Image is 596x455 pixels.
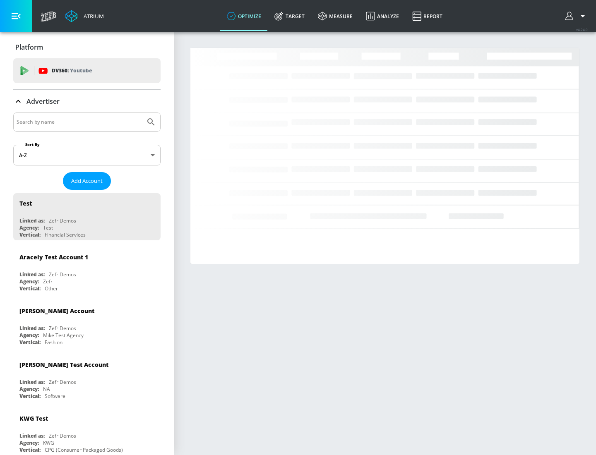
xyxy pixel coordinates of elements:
div: TestLinked as:Zefr DemosAgency:TestVertical:Financial Services [13,193,161,240]
div: Vertical: [19,339,41,346]
div: A-Z [13,145,161,165]
a: Analyze [359,1,406,31]
p: DV360: [52,66,92,75]
div: Atrium [80,12,104,20]
div: [PERSON_NAME] AccountLinked as:Zefr DemosAgency:Mike Test AgencyVertical:Fashion [13,301,161,348]
div: Zefr [43,278,53,285]
div: Linked as: [19,271,45,278]
div: Linked as: [19,217,45,224]
span: Add Account [71,176,103,186]
div: Agency: [19,278,39,285]
input: Search by name [17,117,142,127]
div: Other [45,285,58,292]
p: Youtube [70,66,92,75]
div: Aracely Test Account 1 [19,253,88,261]
div: Fashion [45,339,62,346]
div: [PERSON_NAME] Test Account [19,361,108,369]
a: optimize [220,1,268,31]
div: Aracely Test Account 1Linked as:Zefr DemosAgency:ZefrVertical:Other [13,247,161,294]
div: Linked as: [19,432,45,439]
div: Vertical: [19,285,41,292]
div: Agency: [19,386,39,393]
div: [PERSON_NAME] Test AccountLinked as:Zefr DemosAgency:NAVertical:Software [13,354,161,402]
div: KWG Test [19,414,48,422]
a: Target [268,1,311,31]
div: Zefr Demos [49,378,76,386]
div: Platform [13,36,161,59]
p: Platform [15,43,43,52]
div: Linked as: [19,325,45,332]
div: Agency: [19,332,39,339]
div: Zefr Demos [49,432,76,439]
div: Agency: [19,439,39,446]
div: Zefr Demos [49,325,76,332]
div: NA [43,386,50,393]
div: Linked as: [19,378,45,386]
div: Vertical: [19,393,41,400]
div: Zefr Demos [49,271,76,278]
div: Mike Test Agency [43,332,84,339]
div: Software [45,393,65,400]
div: Vertical: [19,446,41,453]
label: Sort By [24,142,41,147]
span: v 4.24.0 [576,27,588,32]
div: Vertical: [19,231,41,238]
div: [PERSON_NAME] Account [19,307,94,315]
div: Financial Services [45,231,86,238]
div: Advertiser [13,90,161,113]
div: Agency: [19,224,39,231]
a: measure [311,1,359,31]
div: Test [43,224,53,231]
div: DV360: Youtube [13,58,161,83]
div: KWG [43,439,54,446]
p: Advertiser [26,97,60,106]
div: CPG (Consumer Packaged Goods) [45,446,123,453]
a: Atrium [65,10,104,22]
a: Report [406,1,449,31]
div: Test [19,199,32,207]
div: Zefr Demos [49,217,76,224]
button: Add Account [63,172,111,190]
